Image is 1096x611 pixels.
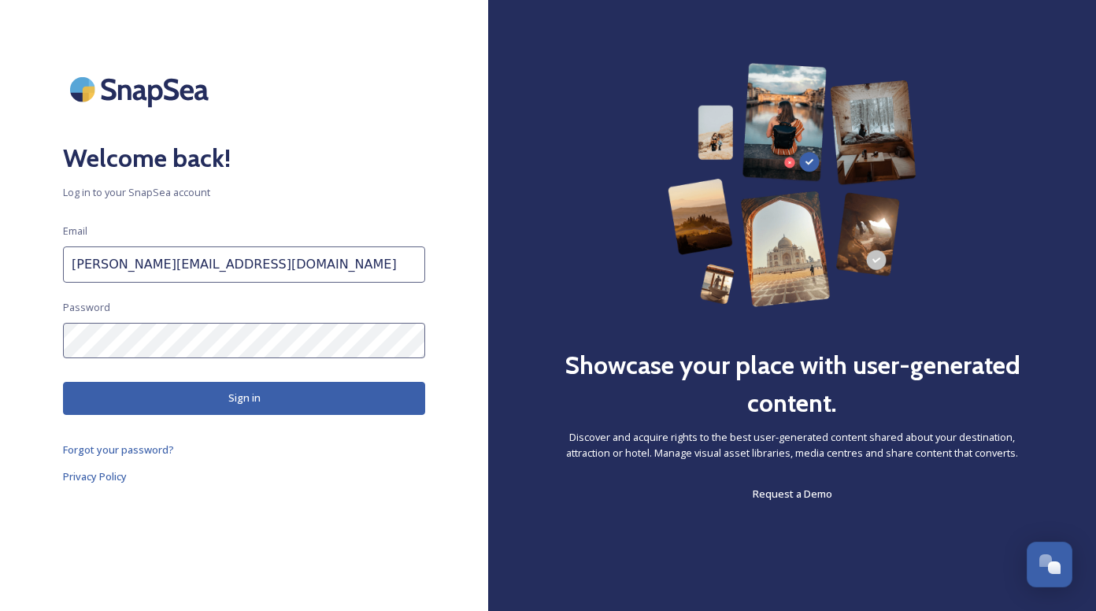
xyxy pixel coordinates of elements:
span: Log in to your SnapSea account [63,185,425,200]
span: Forgot your password? [63,443,174,457]
img: SnapSea Logo [63,63,220,116]
a: Privacy Policy [63,467,425,486]
span: Password [63,300,110,315]
h2: Showcase your place with user-generated content. [551,346,1033,422]
span: Email [63,224,87,239]
span: Privacy Policy [63,469,127,483]
input: john.doe@snapsea.io [63,246,425,283]
img: 63b42ca75bacad526042e722_Group%20154-p-800.png [668,63,917,307]
a: Request a Demo [753,484,832,503]
span: Request a Demo [753,487,832,501]
a: Forgot your password? [63,440,425,459]
button: Sign in [63,382,425,414]
h2: Welcome back! [63,139,425,177]
button: Open Chat [1027,542,1072,587]
span: Discover and acquire rights to the best user-generated content shared about your destination, att... [551,430,1033,460]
